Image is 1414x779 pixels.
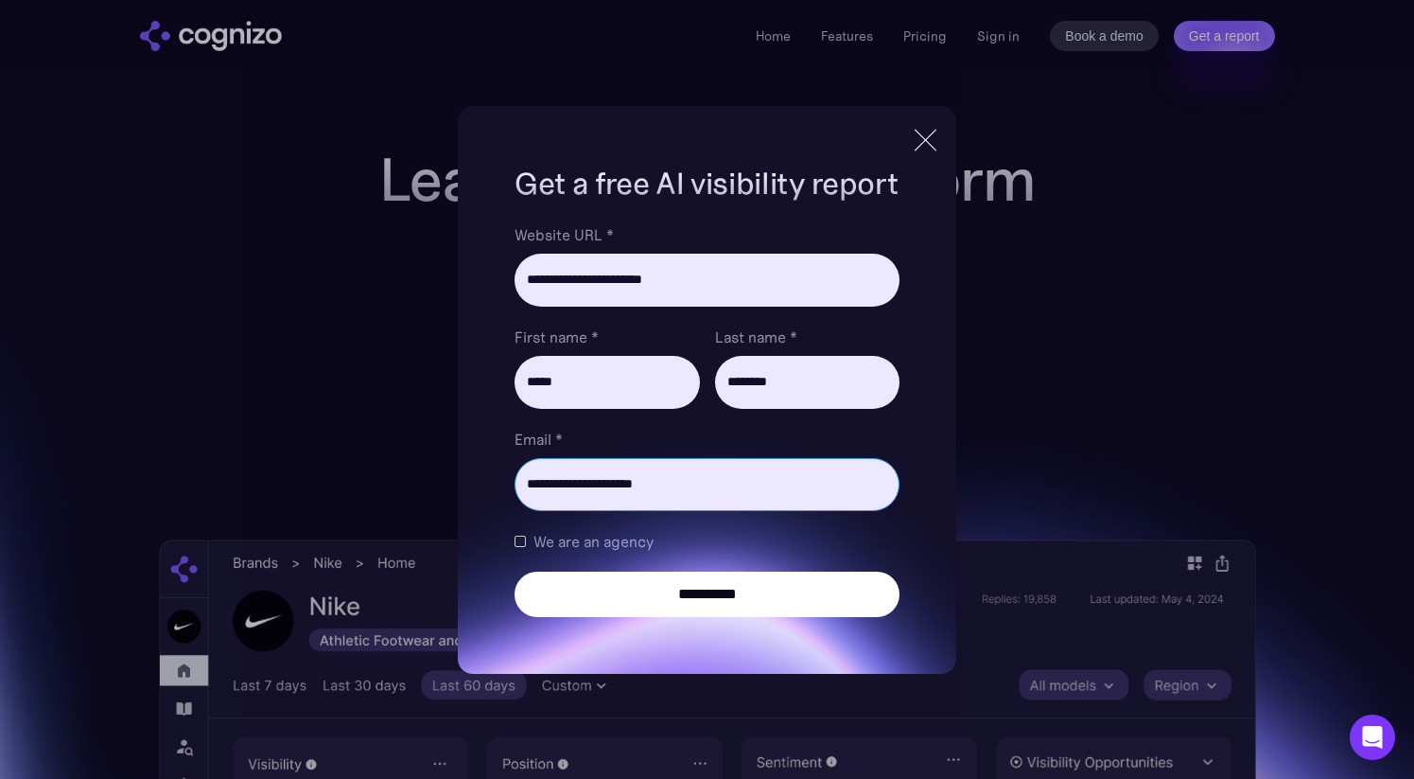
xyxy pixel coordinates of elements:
label: First name * [515,326,699,348]
div: Open Intercom Messenger [1350,715,1395,760]
span: We are an agency [533,530,654,553]
label: Last name * [715,326,899,348]
label: Email * [515,428,899,451]
form: Brand Report Form [515,223,899,617]
label: Website URL * [515,223,899,246]
h1: Get a free AI visibility report [515,163,899,204]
